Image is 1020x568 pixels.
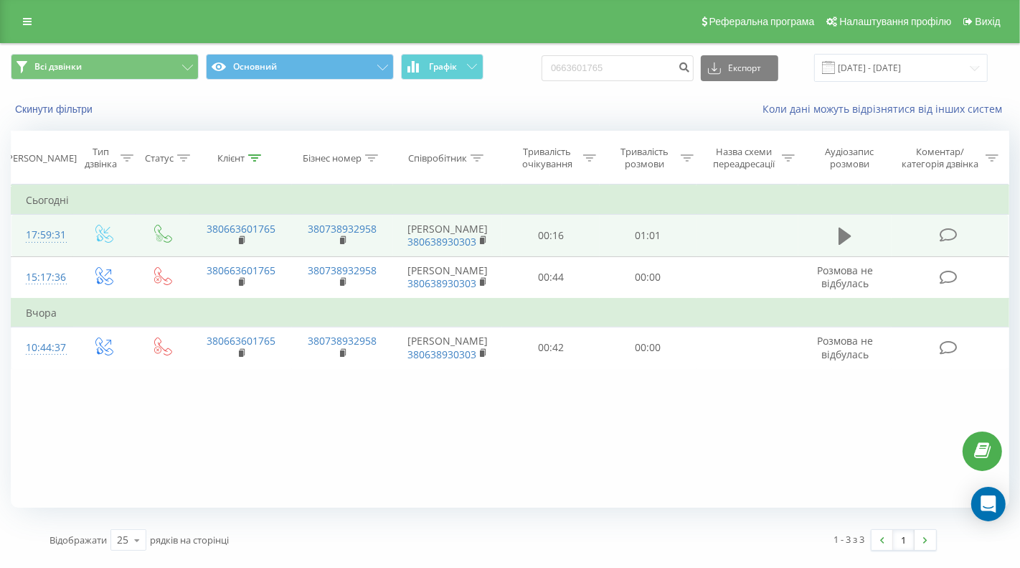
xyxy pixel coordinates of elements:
[407,276,476,290] a: 380638930303
[502,256,600,299] td: 00:44
[145,152,174,164] div: Статус
[206,54,394,80] button: Основний
[701,55,778,81] button: Експорт
[217,152,245,164] div: Клієнт
[839,16,951,27] span: Налаштування профілю
[4,152,77,164] div: [PERSON_NAME]
[762,102,1009,116] a: Коли дані можуть відрізнятися вiд інших систем
[893,530,915,550] a: 1
[407,348,476,361] a: 380638930303
[600,327,697,368] td: 00:00
[303,152,362,164] div: Бізнес номер
[710,146,778,170] div: Назва схеми переадресації
[26,334,59,362] div: 10:44:37
[308,264,377,277] a: 380738932958
[817,264,873,290] span: Розмова не відбулась
[976,16,1001,27] span: Вихід
[11,54,199,80] button: Всі дзвінки
[393,215,502,256] td: [PERSON_NAME]
[207,264,275,277] a: 380663601765
[401,54,483,80] button: Графік
[11,103,100,116] button: Скинути фільтри
[34,61,82,73] span: Всі дзвінки
[600,215,697,256] td: 01:01
[407,235,476,248] a: 380638930303
[207,334,275,348] a: 380663601765
[834,532,864,546] div: 1 - 3 з 3
[429,62,457,72] span: Графік
[49,534,107,546] span: Відображати
[308,222,377,236] a: 380738932958
[898,146,982,170] div: Коментар/категорія дзвінка
[408,152,467,164] div: Співробітник
[393,327,502,368] td: [PERSON_NAME]
[117,533,128,547] div: 25
[11,186,1009,215] td: Сьогодні
[308,334,377,348] a: 380738932958
[709,16,815,27] span: Реферальна програма
[26,221,59,249] div: 17:59:31
[515,146,580,170] div: Тривалість очікування
[817,334,873,360] span: Розмова не відбулась
[26,264,59,292] div: 15:17:36
[11,299,1009,327] td: Вчора
[971,487,1006,521] div: Open Intercom Messenger
[150,534,229,546] span: рядків на сторінці
[600,256,697,299] td: 00:00
[542,55,694,81] input: Пошук за номером
[613,146,677,170] div: Тривалість розмови
[811,146,888,170] div: Аудіозапис розмови
[207,222,275,236] a: 380663601765
[502,327,600,368] td: 00:42
[85,146,117,170] div: Тип дзвінка
[393,256,502,299] td: [PERSON_NAME]
[502,215,600,256] td: 00:16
